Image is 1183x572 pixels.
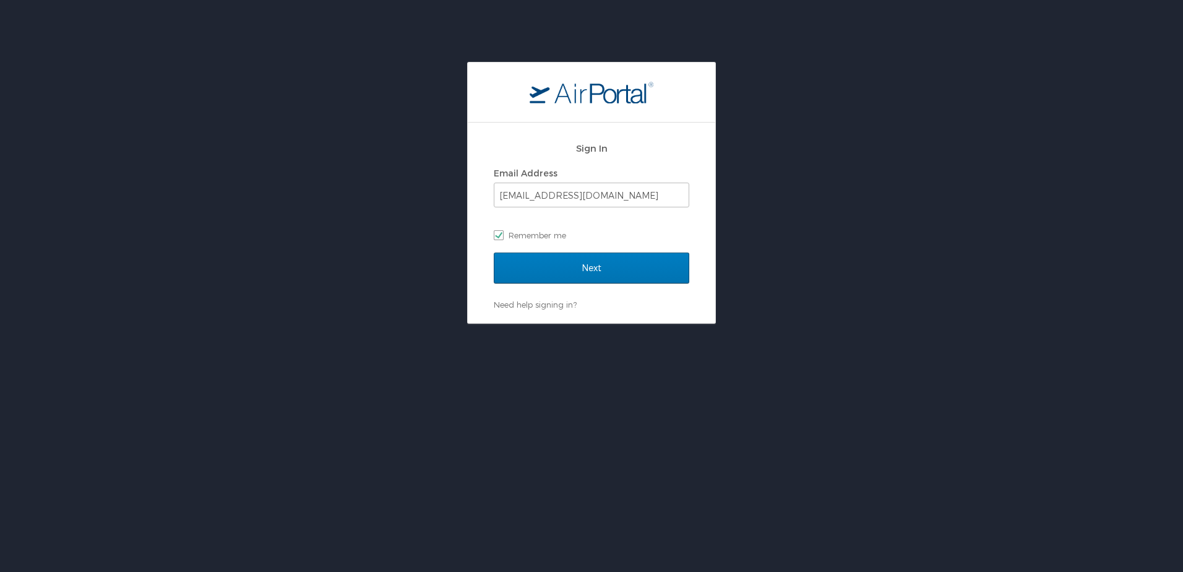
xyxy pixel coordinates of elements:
label: Email Address [494,168,557,178]
a: Need help signing in? [494,300,577,310]
h2: Sign In [494,141,689,155]
input: Next [494,253,689,284]
img: logo [530,81,653,103]
label: Remember me [494,226,689,245]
